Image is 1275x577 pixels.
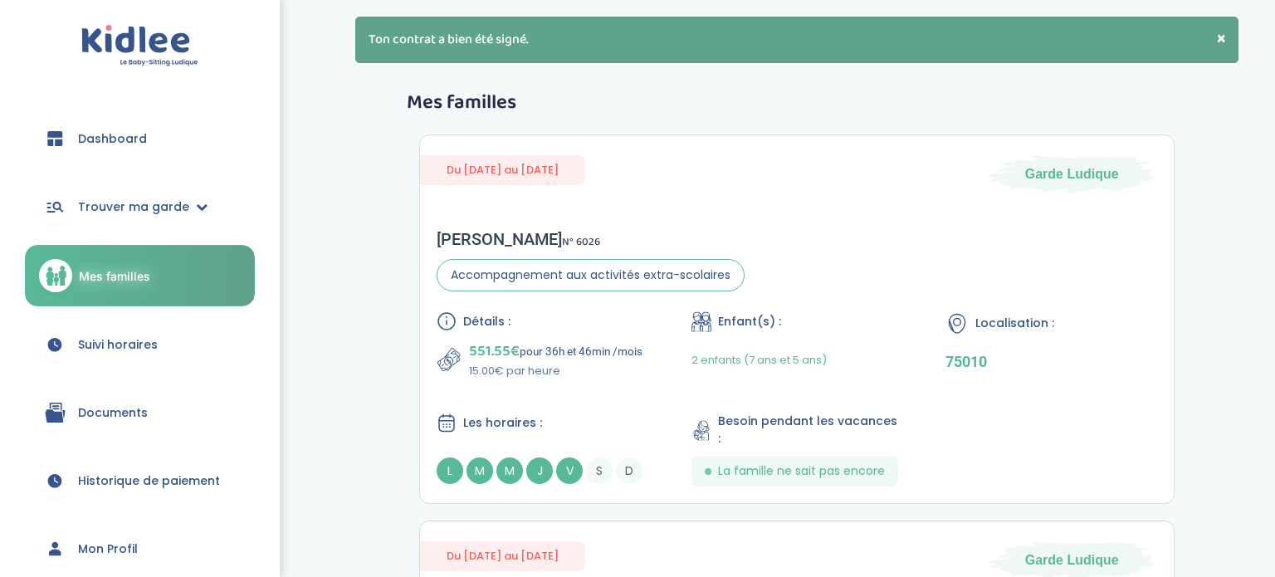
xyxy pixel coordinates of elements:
[586,457,613,484] span: S
[420,541,585,570] span: Du [DATE] au [DATE]
[407,92,1187,114] h3: Mes familles
[25,451,255,511] a: Historique de paiement
[25,109,255,169] a: Dashboard
[469,340,520,363] span: 551.55€
[437,229,745,249] div: [PERSON_NAME]
[78,198,189,216] span: Trouver ma garde
[81,25,198,67] img: logo.svg
[469,363,642,379] p: 15.00€ par heure
[945,353,1157,370] p: 75010
[616,457,642,484] span: D
[25,315,255,374] a: Suivi horaires
[1025,165,1119,183] span: Garde Ludique
[718,462,885,480] span: La famille ne sait pas encore
[1217,30,1225,47] button: ×
[526,457,553,484] span: J
[562,233,600,251] span: N° 6026
[496,457,523,484] span: M
[718,313,781,330] span: Enfant(s) :
[78,472,220,490] span: Historique de paiement
[25,177,255,237] a: Trouver ma garde
[437,259,745,291] span: Accompagnement aux activités extra-scolaires
[463,414,542,432] span: Les horaires :
[78,404,148,422] span: Documents
[78,540,138,558] span: Mon Profil
[691,352,827,368] span: 2 enfants (7 ans et 5 ans)
[420,155,585,184] span: Du [DATE] au [DATE]
[78,336,158,354] span: Suivi horaires
[78,130,147,148] span: Dashboard
[463,313,510,330] span: Détails :
[79,267,150,285] span: Mes familles
[975,315,1054,332] span: Localisation :
[469,340,642,363] p: pour 36h et 46min /mois
[25,383,255,443] a: Documents
[556,457,583,484] span: V
[355,17,1238,63] div: Ton contrat a bien été signé.
[718,413,903,447] span: Besoin pendant les vacances :
[1025,551,1119,570] span: Garde Ludique
[25,245,255,306] a: Mes familles
[467,457,493,484] span: M
[437,457,463,484] span: L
